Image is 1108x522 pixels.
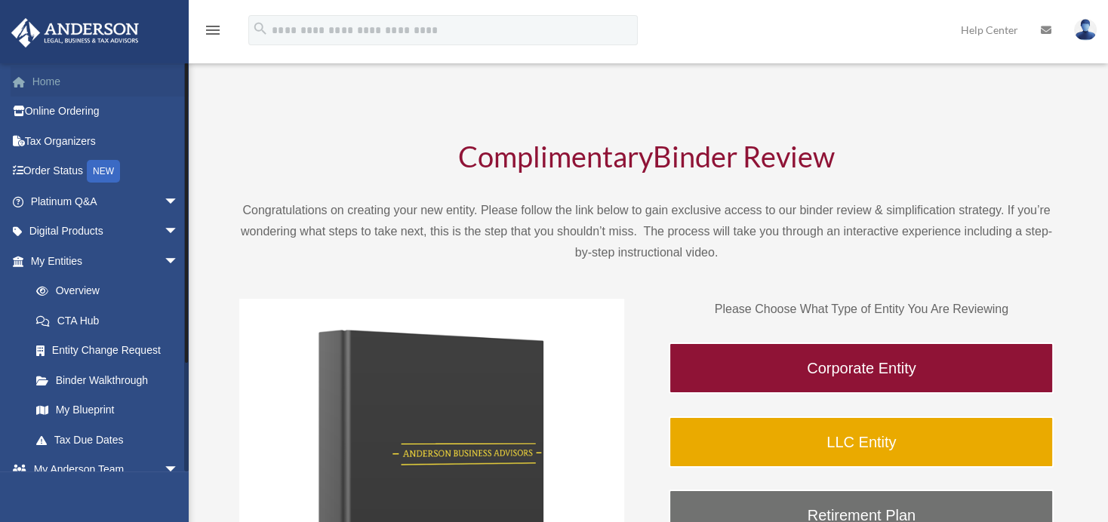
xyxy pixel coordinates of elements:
img: User Pic [1074,19,1097,41]
a: Entity Change Request [21,336,202,366]
a: Binder Walkthrough [21,365,194,395]
a: Tax Organizers [11,126,202,156]
a: Order StatusNEW [11,156,202,187]
img: Anderson Advisors Platinum Portal [7,18,143,48]
p: Congratulations on creating your new entity. Please follow the link below to gain exclusive acces... [239,200,1054,263]
a: Overview [21,276,202,306]
span: arrow_drop_down [164,186,194,217]
span: Binder Review [653,139,835,173]
span: arrow_drop_down [164,246,194,277]
a: Tax Due Dates [21,425,202,455]
a: My Blueprint [21,395,202,425]
a: Digital Productsarrow_drop_down [11,216,202,247]
a: Home [11,66,202,97]
a: CTA Hub [21,306,202,336]
span: Complimentary [458,139,653,173]
i: search [252,20,269,37]
p: Please Choose What Type of Entity You Are Reviewing [669,299,1054,320]
a: My Entitiesarrow_drop_down [11,246,202,276]
a: Platinum Q&Aarrow_drop_down [11,186,202,216]
a: My Anderson Teamarrow_drop_down [11,455,202,485]
div: NEW [87,160,120,183]
span: arrow_drop_down [164,216,194,247]
a: menu [204,26,222,39]
i: menu [204,21,222,39]
a: Online Ordering [11,97,202,127]
a: Corporate Entity [669,342,1054,394]
a: LLC Entity [669,416,1054,468]
span: arrow_drop_down [164,455,194,486]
